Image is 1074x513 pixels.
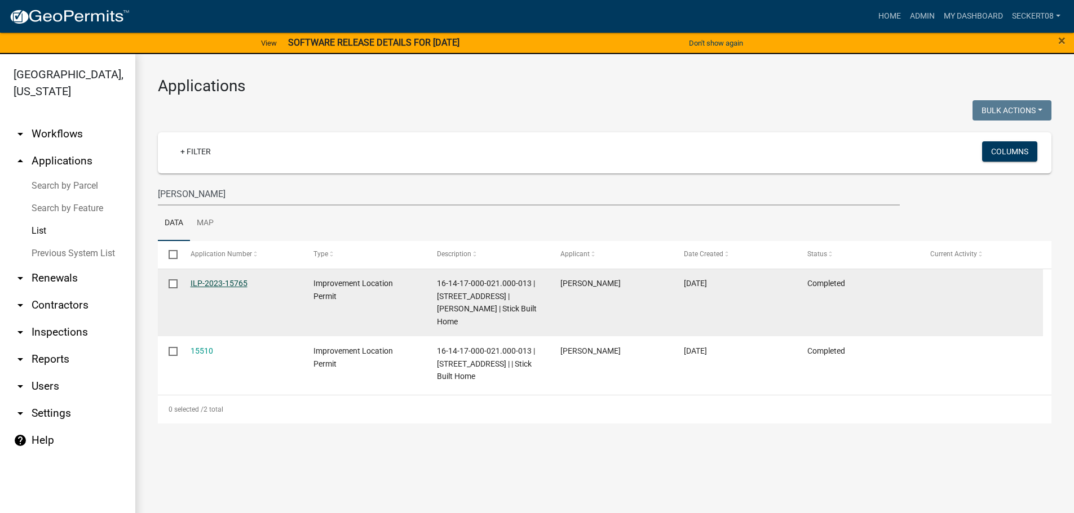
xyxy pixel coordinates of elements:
[191,250,252,258] span: Application Number
[560,346,621,355] span: Debbie Martin
[560,279,621,288] span: Debbie Martin
[158,77,1051,96] h3: Applications
[982,141,1037,162] button: Columns
[684,34,748,52] button: Don't show again
[158,395,1051,423] div: 2 total
[1058,34,1066,47] button: Close
[158,182,900,206] input: Search for applications
[684,279,707,288] span: 09/01/2023
[939,6,1007,27] a: My Dashboard
[14,298,27,312] i: arrow_drop_down
[437,279,537,326] span: 16-14-17-000-021.000-013 | 3240 W COUNTY ROAD 800 S | David Roberson | Stick Built Home
[191,346,213,355] a: 15510
[190,206,220,242] a: Map
[560,250,590,258] span: Applicant
[14,127,27,141] i: arrow_drop_down
[1007,6,1065,27] a: seckert08
[437,250,471,258] span: Description
[1058,33,1066,48] span: ×
[796,241,920,268] datatable-header-cell: Status
[14,325,27,339] i: arrow_drop_down
[313,250,328,258] span: Type
[313,279,393,301] span: Improvement Location Permit
[171,141,220,162] a: + Filter
[807,279,845,288] span: Completed
[684,346,707,355] span: 10/31/2022
[14,434,27,447] i: help
[930,250,977,258] span: Current Activity
[158,206,190,242] a: Data
[905,6,939,27] a: Admin
[673,241,797,268] datatable-header-cell: Date Created
[807,250,827,258] span: Status
[257,34,281,52] a: View
[191,279,247,288] a: ILP-2023-15765
[807,346,845,355] span: Completed
[313,346,393,368] span: Improvement Location Permit
[303,241,426,268] datatable-header-cell: Type
[169,405,204,413] span: 0 selected /
[14,380,27,393] i: arrow_drop_down
[973,100,1051,121] button: Bulk Actions
[158,241,179,268] datatable-header-cell: Select
[437,346,535,381] span: 16-14-17-000-021.000-013 | 3240 W COUNTY ROAD 800 S | | Stick Built Home
[426,241,550,268] datatable-header-cell: Description
[14,407,27,420] i: arrow_drop_down
[920,241,1043,268] datatable-header-cell: Current Activity
[14,353,27,366] i: arrow_drop_down
[288,37,459,48] strong: SOFTWARE RELEASE DETAILS FOR [DATE]
[874,6,905,27] a: Home
[550,241,673,268] datatable-header-cell: Applicant
[14,154,27,168] i: arrow_drop_up
[179,241,303,268] datatable-header-cell: Application Number
[14,271,27,285] i: arrow_drop_down
[684,250,723,258] span: Date Created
